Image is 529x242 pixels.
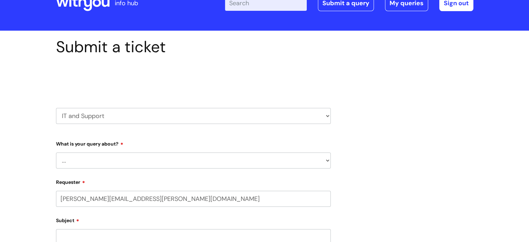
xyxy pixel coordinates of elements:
[56,38,331,56] h1: Submit a ticket
[56,191,331,207] input: Email
[56,139,331,147] label: What is your query about?
[56,177,331,185] label: Requester
[56,215,331,224] label: Subject
[56,72,331,85] h2: Select issue type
